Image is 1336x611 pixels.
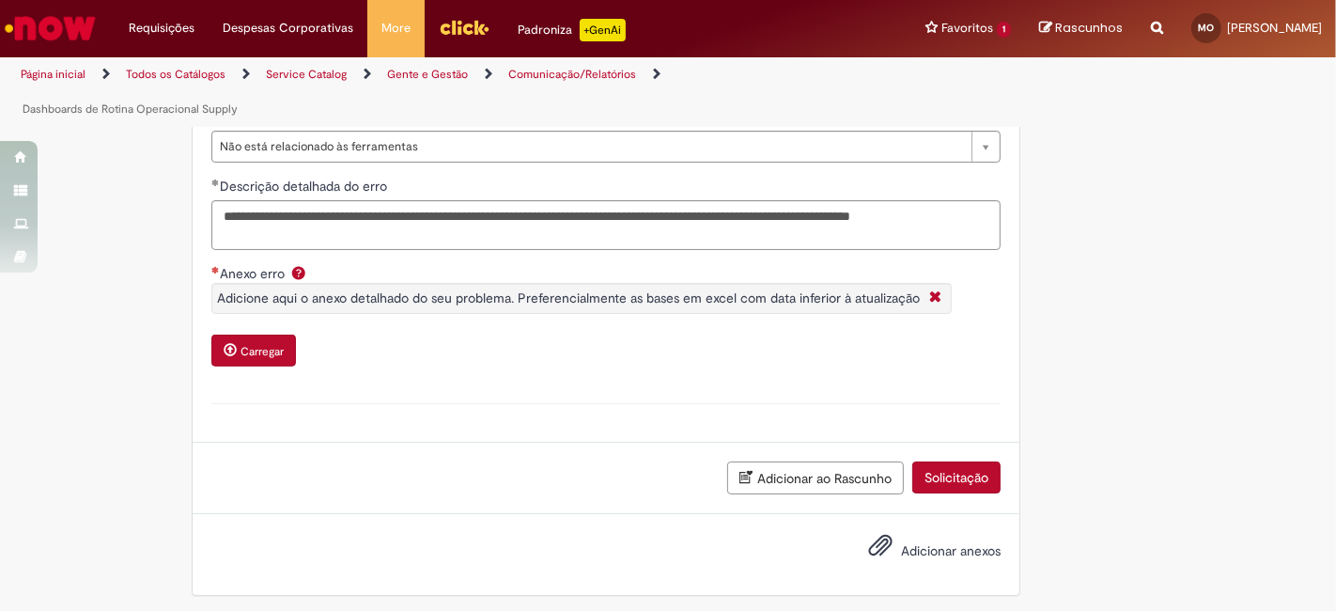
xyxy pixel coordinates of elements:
[129,19,194,38] span: Requisições
[997,22,1011,38] span: 1
[387,67,468,82] a: Gente e Gestão
[863,528,897,572] button: Adicionar anexos
[211,200,1001,250] textarea: Descrição detalhada do erro
[220,265,288,282] span: Anexo erro
[580,19,626,41] p: +GenAi
[211,335,296,367] button: Carregar anexo de Anexo erro Required
[439,13,489,41] img: click_logo_yellow_360x200.png
[1039,20,1123,38] a: Rascunhos
[126,67,225,82] a: Todos os Catálogos
[266,67,347,82] a: Service Catalog
[2,9,99,47] img: ServiceNow
[508,67,636,82] a: Comunicação/Relatórios
[223,19,353,38] span: Despesas Corporativas
[1199,22,1215,34] span: MO
[220,132,962,162] span: Não está relacionado às ferramentas
[1227,20,1322,36] span: [PERSON_NAME]
[241,344,284,359] small: Carregar
[21,67,85,82] a: Página inicial
[941,19,993,38] span: Favoritos
[381,19,411,38] span: More
[727,462,904,494] button: Adicionar ao Rascunho
[220,178,391,195] span: Descrição detalhada do erro
[217,290,920,306] span: Adicione aqui o anexo detalhado do seu problema. Preferencialmente as bases em excel com data inf...
[287,265,310,280] span: Ajuda para Anexo erro
[912,462,1001,493] button: Solicitação
[211,179,220,186] span: Obrigatório Preenchido
[211,266,220,274] span: Necessários
[14,57,877,127] ul: Trilhas de página
[23,102,238,117] a: Dashboards de Rotina Operacional Supply
[901,542,1001,559] span: Adicionar anexos
[518,19,626,41] div: Padroniza
[1055,19,1123,37] span: Rascunhos
[924,289,946,308] i: Fechar More information Por question_anexo_erro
